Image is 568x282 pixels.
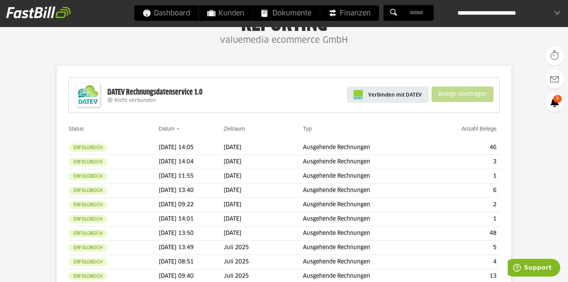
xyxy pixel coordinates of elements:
td: [DATE] 11:55 [159,169,224,183]
td: [DATE] 14:04 [159,155,224,169]
td: [DATE] [224,169,303,183]
img: DATEV-Datenservice Logo [73,80,104,110]
a: Anzahl Belege [462,126,497,132]
img: sort_desc.gif [176,128,181,130]
td: Ausgehende Rechnungen [303,198,429,212]
img: pi-datev-logo-farbig-24.svg [354,90,363,99]
td: [DATE] [224,212,303,226]
td: 1 [429,169,500,183]
td: 6 [429,183,500,198]
td: 5 [429,241,500,255]
sl-badge: Erfolgreich [68,158,107,166]
span: Kunden [207,5,244,21]
td: Ausgehende Rechnungen [303,226,429,241]
a: Status [68,126,84,132]
a: Datum [159,126,175,132]
a: Zeitraum [224,126,245,132]
span: Verbinden mit DATEV [368,91,422,99]
sl-badge: Erfolgreich [68,201,107,209]
a: 5 [545,93,564,112]
td: Ausgehende Rechnungen [303,255,429,269]
td: Ausgehende Rechnungen [303,241,429,255]
sl-badge: Erfolgreich [68,244,107,252]
td: [DATE] [224,198,303,212]
td: Juli 2025 [224,255,303,269]
span: Finanzen [329,5,371,21]
sl-button: Belege übertragen [432,87,493,102]
a: Finanzen [320,5,379,21]
sl-badge: Erfolgreich [68,215,107,223]
sl-badge: Erfolgreich [68,272,107,280]
td: [DATE] [224,183,303,198]
span: 5 [553,95,562,103]
sl-badge: Erfolgreich [68,187,107,195]
sl-badge: Erfolgreich [68,229,107,238]
td: Juli 2025 [224,241,303,255]
sl-badge: Erfolgreich [68,144,107,152]
a: Dashboard [134,5,199,21]
td: [DATE] 13:40 [159,183,224,198]
td: [DATE] 08:51 [159,255,224,269]
td: 48 [429,226,500,241]
td: [DATE] 09:22 [159,198,224,212]
a: Typ [303,126,312,132]
div: DATEV Rechnungsdatenservice 1.0 [107,87,202,97]
img: fastbill_logo_white.png [6,6,71,19]
td: [DATE] [224,226,303,241]
a: Verbinden mit DATEV [347,87,429,103]
td: [DATE] 13:49 [159,241,224,255]
td: 2 [429,198,500,212]
td: Ausgehende Rechnungen [303,169,429,183]
td: [DATE] [224,155,303,169]
span: Dashboard [143,5,190,21]
td: Ausgehende Rechnungen [303,183,429,198]
sl-badge: Erfolgreich [68,258,107,266]
td: Ausgehende Rechnungen [303,155,429,169]
a: Dokumente [253,5,320,21]
td: [DATE] 13:50 [159,226,224,241]
td: 4 [429,255,500,269]
td: [DATE] [224,141,303,155]
td: [DATE] 14:05 [159,141,224,155]
td: Ausgehende Rechnungen [303,141,429,155]
span: Nicht verbunden [114,98,156,103]
td: [DATE] 14:01 [159,212,224,226]
td: Ausgehende Rechnungen [303,212,429,226]
td: 46 [429,141,500,155]
td: 3 [429,155,500,169]
sl-badge: Erfolgreich [68,172,107,180]
td: 1 [429,212,500,226]
a: Kunden [199,5,253,21]
span: Dokumente [262,5,311,21]
iframe: Öffnet ein Widget, in dem Sie weitere Informationen finden [508,259,560,278]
